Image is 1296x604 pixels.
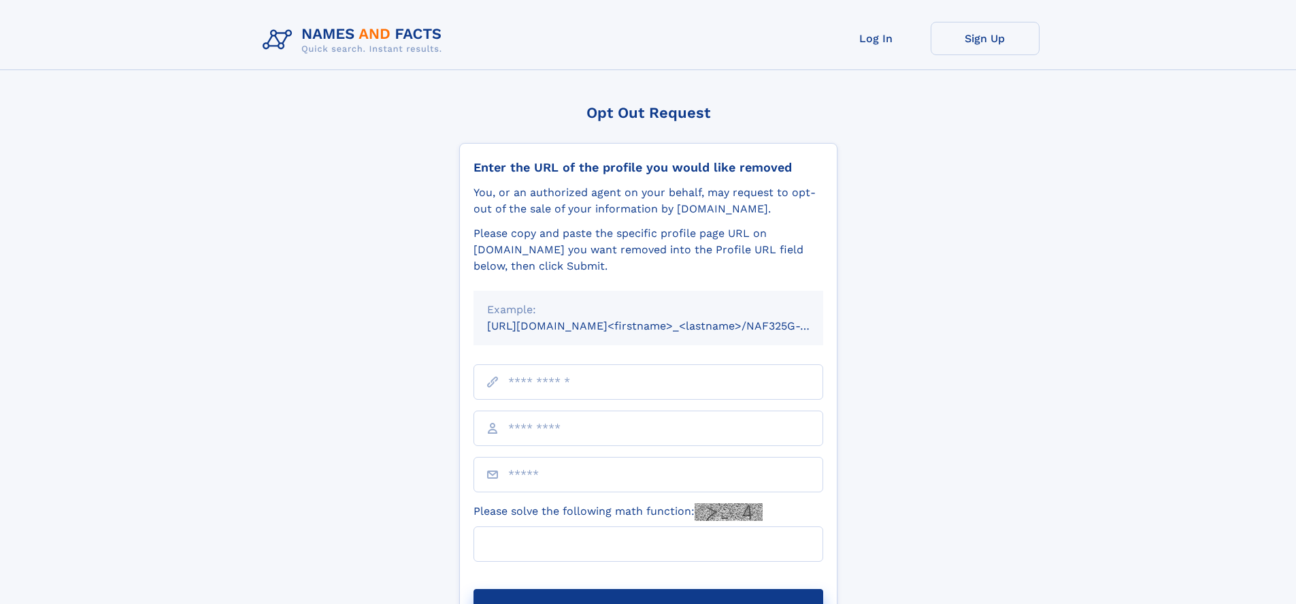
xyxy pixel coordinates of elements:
[257,22,453,59] img: Logo Names and Facts
[931,22,1040,55] a: Sign Up
[473,225,823,274] div: Please copy and paste the specific profile page URL on [DOMAIN_NAME] you want removed into the Pr...
[473,160,823,175] div: Enter the URL of the profile you would like removed
[487,319,849,332] small: [URL][DOMAIN_NAME]<firstname>_<lastname>/NAF325G-xxxxxxxx
[473,185,823,217] div: You, or an authorized agent on your behalf, may request to opt-out of the sale of your informatio...
[487,302,810,318] div: Example:
[473,503,763,521] label: Please solve the following math function:
[459,104,837,121] div: Opt Out Request
[822,22,931,55] a: Log In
